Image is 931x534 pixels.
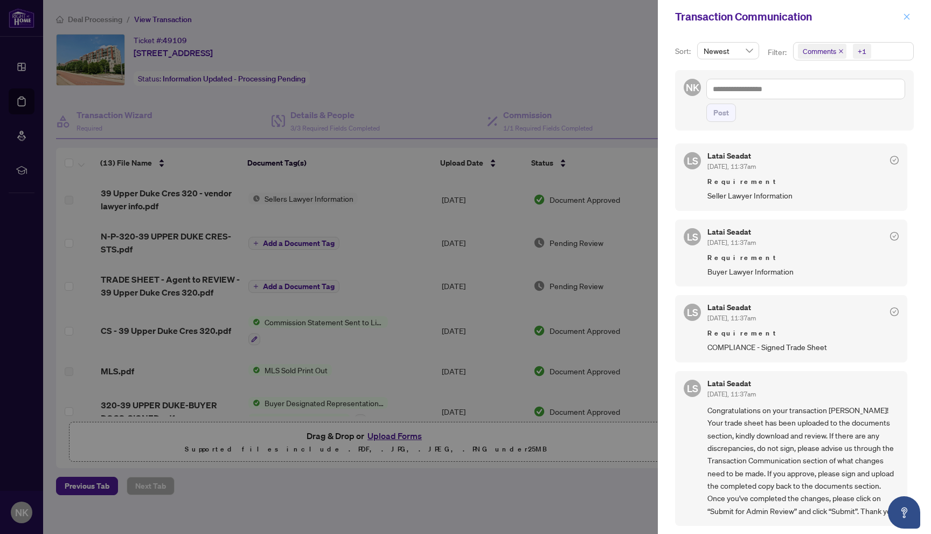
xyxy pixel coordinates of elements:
span: COMPLIANCE - Signed Trade Sheet [707,341,899,353]
span: LS [687,229,698,244]
h5: Latai Seadat [707,228,756,236]
p: Sort: [675,45,693,57]
span: Buyer Lawyer Information [707,265,899,278]
span: Comments [798,44,846,59]
p: Filter: [768,46,788,58]
h5: Latai Seadat [707,304,756,311]
span: Requirement [707,252,899,263]
span: [DATE], 11:37am [707,390,756,398]
h5: Latai Seadat [707,380,756,387]
h5: Latai Seadat [707,152,756,160]
span: Requirement [707,176,899,187]
div: Transaction Communication [675,9,900,25]
button: Post [706,104,736,122]
span: Newest [704,43,753,59]
span: [DATE], 11:37am [707,314,756,322]
div: +1 [858,46,866,57]
span: [DATE], 11:37am [707,162,756,170]
span: check-circle [890,156,899,165]
span: Requirement [707,328,899,339]
span: NK [686,80,699,95]
span: [DATE], 11:37am [707,238,756,247]
span: Congratulations on your transaction [PERSON_NAME]! Your trade sheet has been uploaded to the docu... [707,404,899,517]
span: check-circle [890,232,899,241]
span: close [838,49,844,54]
span: close [903,13,911,20]
span: Comments [803,46,836,57]
span: check-circle [890,307,899,316]
span: LS [687,305,698,320]
button: Open asap [888,496,920,529]
span: LS [687,381,698,396]
span: Seller Lawyer Information [707,189,899,202]
span: LS [687,153,698,168]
